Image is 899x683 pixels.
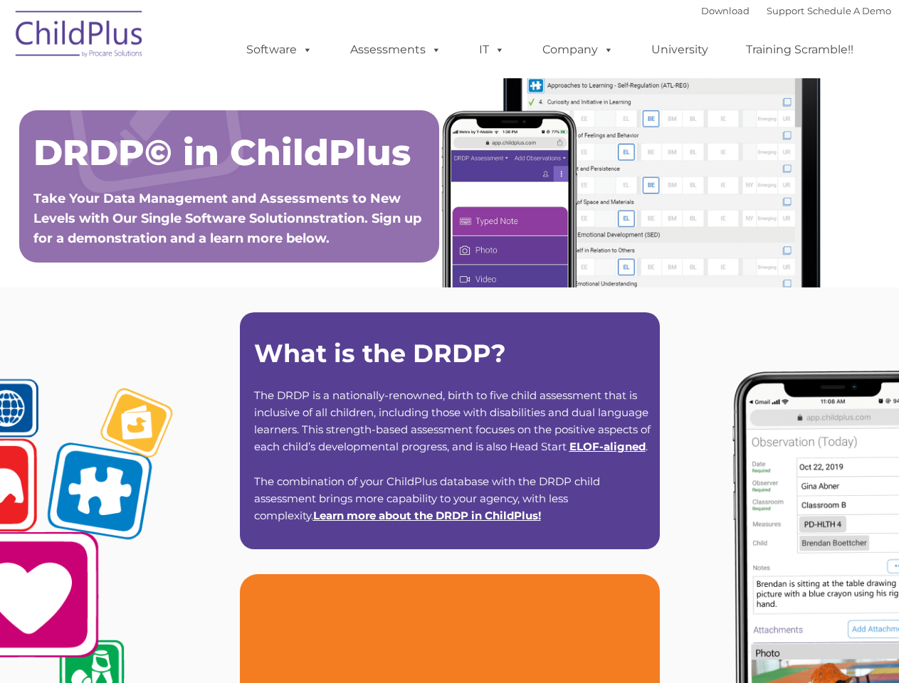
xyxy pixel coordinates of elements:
[701,5,750,16] a: Download
[528,36,628,64] a: Company
[313,509,538,522] a: Learn more about the DRDP in ChildPlus
[9,1,151,72] img: ChildPlus by Procare Solutions
[33,131,411,174] span: DRDP© in ChildPlus
[254,338,506,369] strong: What is the DRDP?
[732,36,868,64] a: Training Scramble!!
[313,509,541,522] span: !
[254,388,651,453] span: The DRDP is a nationally-renowned, birth to five child assessment that is inclusive of all childr...
[33,191,421,246] span: Take Your Data Management and Assessments to New Levels with Our Single Software Solutionnstratio...
[767,5,804,16] a: Support
[807,5,891,16] a: Schedule A Demo
[465,36,519,64] a: IT
[637,36,722,64] a: University
[569,440,646,453] a: ELOF-aligned
[701,5,891,16] font: |
[232,36,327,64] a: Software
[254,475,600,522] span: The combination of your ChildPlus database with the DRDP child assessment brings more capability ...
[336,36,456,64] a: Assessments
